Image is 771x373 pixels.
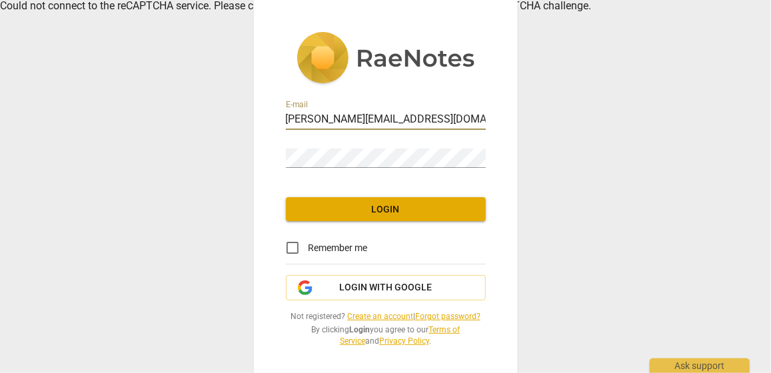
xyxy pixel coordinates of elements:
span: Remember me [309,241,368,255]
div: Ask support [650,358,750,373]
a: Forgot password? [415,312,480,321]
img: 5ac2273c67554f335776073100b6d88f.svg [297,32,475,87]
button: Login with Google [286,275,486,300]
span: Not registered? | [286,311,486,322]
a: Terms of Service [340,325,460,346]
label: E-mail [286,101,308,109]
a: Privacy Policy [379,336,429,346]
a: Create an account [347,312,413,321]
b: Login [349,325,370,334]
span: Login with Google [339,281,432,294]
button: Login [286,197,486,221]
span: Login [297,203,475,216]
span: By clicking you agree to our and . [286,324,486,346]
